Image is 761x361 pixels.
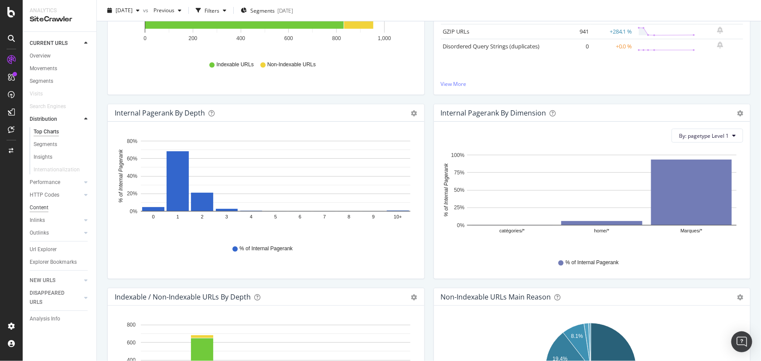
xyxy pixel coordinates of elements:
[30,39,68,48] div: CURRENT URLS
[115,136,414,237] svg: A chart.
[30,102,66,111] div: Search Engines
[30,289,74,307] div: DISAPPEARED URLS
[239,245,293,252] span: % of Internal Pagerank
[30,228,49,238] div: Outlinks
[237,3,297,17] button: Segments[DATE]
[443,163,449,217] text: % of Internal Pagerank
[30,245,57,254] div: Url Explorer
[299,215,301,220] text: 6
[127,322,136,328] text: 800
[731,331,752,352] div: Open Intercom Messenger
[152,215,154,220] text: 0
[411,294,417,300] div: gear
[30,203,48,212] div: Content
[192,3,230,17] button: Filters
[737,110,743,116] div: gear
[454,187,464,193] text: 50%
[34,165,80,174] div: Internationalization
[30,51,51,61] div: Overview
[30,77,53,86] div: Segments
[323,215,326,220] text: 7
[30,178,60,187] div: Performance
[177,215,179,220] text: 1
[441,293,551,301] div: Non-Indexable URLs Main Reason
[679,132,729,140] span: By: pagetype Level 1
[30,314,90,324] a: Analysis Info
[205,7,219,14] div: Filters
[34,140,90,149] a: Segments
[274,215,277,220] text: 5
[236,35,245,41] text: 400
[115,293,251,301] div: Indexable / Non-Indexable URLs by Depth
[30,64,57,73] div: Movements
[30,276,55,285] div: NEW URLS
[737,294,743,300] div: gear
[118,149,124,203] text: % of Internal Pagerank
[594,228,610,234] text: home/*
[143,35,147,41] text: 0
[30,7,89,14] div: Analytics
[717,27,723,34] div: bell-plus
[284,35,293,41] text: 600
[277,7,293,14] div: [DATE]
[443,42,540,50] a: Disordered Query Strings (duplicates)
[591,39,635,54] td: +0.0 %
[30,203,90,212] a: Content
[34,140,57,149] div: Segments
[150,3,185,17] button: Previous
[250,215,253,220] text: 4
[150,7,174,14] span: Previous
[348,215,350,220] text: 8
[30,314,60,324] div: Analysis Info
[454,170,464,176] text: 75%
[30,228,82,238] a: Outlinks
[34,165,89,174] a: Internationalization
[115,109,205,117] div: Internal Pagerank by Depth
[556,24,591,39] td: 941
[30,216,82,225] a: Inlinks
[441,150,741,251] svg: A chart.
[143,7,150,14] span: vs
[441,109,546,117] div: Internal Pagerank By Dimension
[30,115,82,124] a: Distribution
[34,127,59,136] div: Top Charts
[188,35,197,41] text: 200
[34,127,90,136] a: Top Charts
[451,152,464,158] text: 100%
[457,222,464,228] text: 0%
[591,24,635,39] td: +284.1 %
[127,138,137,144] text: 80%
[104,3,143,17] button: [DATE]
[130,208,138,215] text: 0%
[127,191,137,197] text: 20%
[443,27,470,35] a: GZIP URLs
[30,89,43,99] div: Visits
[30,216,45,225] div: Inlinks
[30,245,90,254] a: Url Explorer
[30,191,59,200] div: HTTP Codes
[499,228,525,234] text: catégories/*
[441,80,744,88] a: View More
[411,110,417,116] div: gear
[127,156,137,162] text: 60%
[394,215,402,220] text: 10+
[30,77,90,86] a: Segments
[201,215,204,220] text: 2
[30,276,82,285] a: NEW URLS
[717,41,723,48] div: bell-plus
[225,215,228,220] text: 3
[571,333,583,339] text: 8.1%
[250,7,275,14] span: Segments
[216,61,253,68] span: Indexable URLs
[30,258,77,267] div: Explorer Bookmarks
[566,259,619,266] span: % of Internal Pagerank
[454,205,464,211] text: 25%
[378,35,391,41] text: 1,000
[672,129,743,143] button: By: pagetype Level 1
[332,35,341,41] text: 800
[30,258,90,267] a: Explorer Bookmarks
[556,39,591,54] td: 0
[34,153,52,162] div: Insights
